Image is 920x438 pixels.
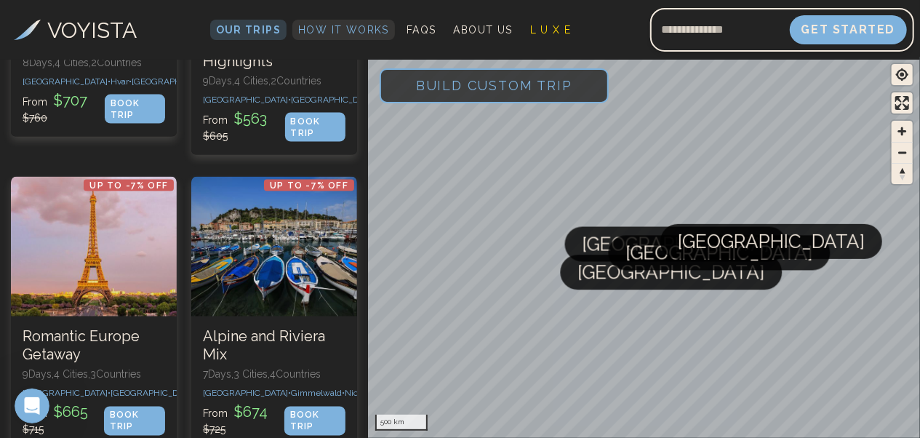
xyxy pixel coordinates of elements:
[790,15,908,44] button: Get Started
[203,328,345,365] h3: Alpine and Riviera Mix
[15,389,49,423] iframe: Intercom live chat
[401,20,442,40] a: FAQs
[393,55,596,116] span: Build Custom Trip
[23,389,111,399] span: [GEOGRAPHIC_DATA] •
[231,404,271,421] span: $ 674
[454,24,513,36] span: About Us
[892,163,913,184] button: Reset bearing to north
[231,110,270,127] span: $ 563
[291,95,379,105] span: [GEOGRAPHIC_DATA] •
[203,367,345,382] p: 7 Days, 3 Cities, 4 Countr ies
[530,24,572,36] span: L U X E
[407,24,436,36] span: FAQs
[524,20,577,40] a: L U X E
[105,95,165,124] div: BOOK TRIP
[368,57,920,438] canvas: Map
[23,328,165,365] h3: Romantic Europe Getaway
[650,12,790,47] input: Email address
[23,76,111,87] span: [GEOGRAPHIC_DATA] •
[23,367,165,382] p: 9 Days, 4 Cities, 3 Countr ies
[583,227,769,262] span: [GEOGRAPHIC_DATA]
[203,424,225,436] span: $ 725
[203,389,291,399] span: [GEOGRAPHIC_DATA] •
[203,130,228,142] span: $ 605
[298,24,389,36] span: How It Works
[23,424,44,436] span: $ 715
[892,142,913,163] button: Zoom out
[285,113,345,142] div: BOOK TRIP
[132,76,220,87] span: [GEOGRAPHIC_DATA] •
[23,55,165,70] p: 8 Days, 4 Cities, 2 Countr ies
[203,108,285,143] p: From
[375,415,428,431] div: 500 km
[380,68,609,103] button: Build Custom Trip
[50,92,90,109] span: $ 707
[111,389,199,399] span: [GEOGRAPHIC_DATA] •
[284,407,345,436] div: BOOK TRIP
[23,402,104,437] p: From
[14,14,137,47] a: VOYISTA
[23,112,47,124] span: $ 760
[626,236,813,271] span: [GEOGRAPHIC_DATA]
[203,73,345,88] p: 9 Days, 4 Cities, 2 Countr ies
[345,389,363,399] span: Nice
[892,164,913,184] span: Reset bearing to north
[291,389,345,399] span: Gimmelwald •
[264,180,354,191] p: Up to -7% OFF
[678,224,865,259] span: [GEOGRAPHIC_DATA]
[48,14,137,47] h3: VOYISTA
[892,121,913,142] button: Zoom in
[292,20,395,40] a: How It Works
[216,24,281,36] span: Our Trips
[578,255,765,290] span: [GEOGRAPHIC_DATA]
[448,20,519,40] a: About Us
[104,407,165,436] div: BOOK TRIP
[23,90,105,125] p: From
[892,92,913,114] button: Enter fullscreen
[210,20,287,40] a: Our Trips
[892,64,913,85] button: Find my location
[111,76,132,87] span: Hvar •
[14,20,41,40] img: Voyista Logo
[84,180,174,191] p: Up to -7% OFF
[203,402,284,437] p: From
[50,404,91,421] span: $ 665
[203,95,291,105] span: [GEOGRAPHIC_DATA] •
